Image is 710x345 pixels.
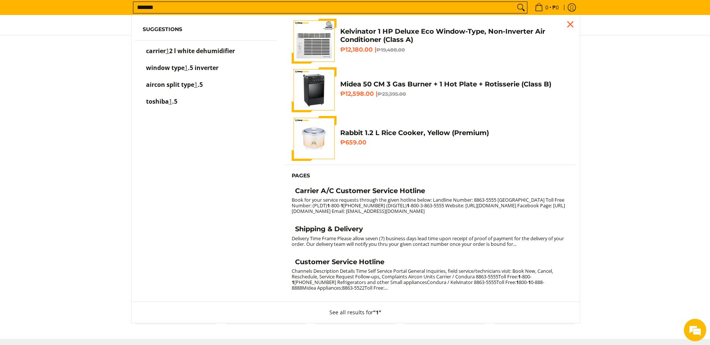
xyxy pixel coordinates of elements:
[376,47,405,53] del: ₱19,488.00
[146,82,203,95] p: aircon split type 1.5
[169,97,172,106] mark: 1
[373,309,381,316] strong: "1"
[292,116,337,161] img: rabbit-1.2-liter-rice-cooker-yellow-full-view-mang-kosme
[294,67,334,112] img: Midea 50 CM 3 Gas Burner + 1 Hot Plate + Rotisserie (Class B)
[146,99,177,112] p: toshiba 1.5
[123,4,140,22] div: Minimize live chat window
[292,279,294,286] strong: 1
[322,302,389,323] button: See all results for"1"
[185,64,188,72] mark: 1
[518,273,521,280] strong: 1
[340,80,568,89] h4: Midea 50 CM 3 Gas Burner + 1 Hot Plate + Rotisserie (Class B)
[292,19,337,64] img: Kelvinator 1 HP Deluxe Eco Window-Type, Non-Inverter Air Conditioner (Class A)
[533,3,561,12] span: •
[4,204,142,230] textarea: Type your message and hit 'Enter'
[39,42,125,52] div: Chat with us now
[528,279,531,286] strong: 1
[146,97,169,106] span: toshiba
[292,235,564,247] small: Delivery Time Frame Please allow seven (7) business days lead time upon receipt of proof of payme...
[295,187,425,195] h4: Carrier A/C Customer Service Hotline
[292,225,568,235] a: Shipping & Delivery
[43,94,103,170] span: We're online!
[327,202,330,209] strong: 1
[198,80,203,89] span: .5
[341,202,343,209] strong: 1
[292,258,568,268] a: Customer Service Hotline
[146,65,218,78] p: window type 1.5 inverter
[169,47,235,55] span: 2 l white dehumidifier
[143,48,270,61] a: carrier 12 l white dehumidifier
[143,82,270,95] a: aircon split type 1.5
[292,196,565,214] small: Book for your service requests through the given hotline below: Landline Number: 8863-5555 [GEOGR...
[292,268,553,291] small: Channels Description Details Time Self Service Portal General Inquiries, field service/technician...
[565,19,576,30] div: Close pop up
[340,129,568,137] h4: Rabbit 1.2 L Rice Cooker, Yellow (Premium)
[292,67,568,112] a: Midea 50 CM 3 Gas Burner + 1 Hot Plate + Rotisserie (Class B) Midea 50 CM 3 Gas Burner + 1 Hot Pl...
[340,46,568,54] h6: ₱12,180.00 |
[166,47,169,55] mark: 1
[143,26,270,33] h6: Suggestions
[194,80,198,89] mark: 1
[188,64,218,72] span: .5 inverter
[544,5,549,10] span: 0
[143,65,270,78] a: window type 1.5 inverter
[340,27,568,44] h4: Kelvinator 1 HP Deluxe Eco Window-Type, Non-Inverter Air Conditioner (Class A)
[292,172,568,179] h6: Pages
[295,258,384,266] h4: Customer Service Hotline
[515,2,527,13] button: Search
[143,99,270,112] a: toshiba 1.5
[146,47,166,55] span: carrier
[292,116,568,161] a: rabbit-1.2-liter-rice-cooker-yellow-full-view-mang-kosme Rabbit 1.2 L Rice Cooker, Yellow (Premiu...
[295,225,363,233] h4: Shipping & Delivery
[146,64,185,72] span: window type
[378,91,406,97] del: ₱23,395.00
[551,5,560,10] span: ₱0
[292,19,568,64] a: Kelvinator 1 HP Deluxe Eco Window-Type, Non-Inverter Air Conditioner (Class A) Kelvinator 1 HP De...
[516,279,519,286] strong: 1
[146,48,235,61] p: carrier 12 l white dehumidifier
[146,80,194,89] span: aircon split type
[407,202,409,209] strong: 1
[340,90,568,98] h6: ₱12,598.00 |
[292,187,568,197] a: Carrier A/C Customer Service Hotline
[340,139,568,146] h6: ₱659.00
[172,97,177,106] span: .5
